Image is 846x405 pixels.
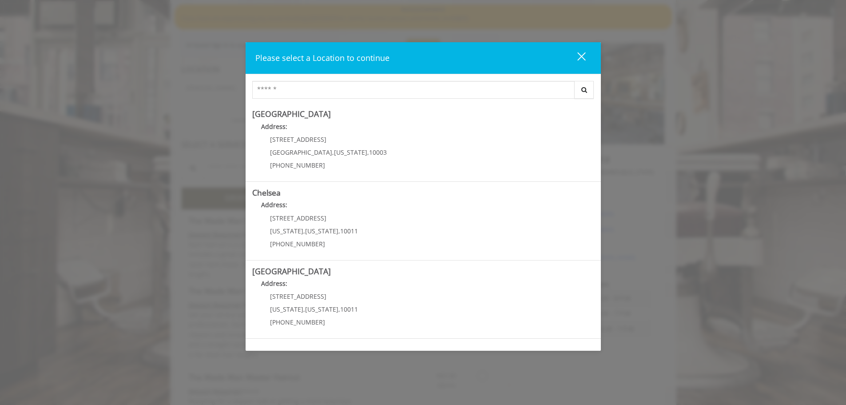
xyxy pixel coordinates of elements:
span: , [367,148,369,156]
span: [GEOGRAPHIC_DATA] [270,148,332,156]
b: [GEOGRAPHIC_DATA] [252,108,331,119]
span: , [338,305,340,313]
span: 10003 [369,148,387,156]
b: Chelsea [252,187,281,198]
span: [US_STATE] [305,227,338,235]
span: Please select a Location to continue [255,52,389,63]
b: Flatiron [252,344,280,355]
span: 10011 [340,305,358,313]
span: [STREET_ADDRESS] [270,135,326,144]
span: [PHONE_NUMBER] [270,161,325,169]
span: 10011 [340,227,358,235]
span: [PHONE_NUMBER] [270,318,325,326]
span: , [303,227,305,235]
i: Search button [579,87,589,93]
span: [US_STATE] [270,227,303,235]
span: [US_STATE] [305,305,338,313]
span: [STREET_ADDRESS] [270,292,326,301]
b: Address: [261,279,287,288]
b: [GEOGRAPHIC_DATA] [252,266,331,277]
input: Search Center [252,81,575,99]
b: Address: [261,200,287,209]
div: Center Select [252,81,594,103]
span: [US_STATE] [270,305,303,313]
span: [PHONE_NUMBER] [270,240,325,248]
b: Address: [261,122,287,131]
span: , [332,148,334,156]
span: [STREET_ADDRESS] [270,214,326,222]
span: [US_STATE] [334,148,367,156]
div: close dialog [567,52,585,65]
span: , [338,227,340,235]
span: , [303,305,305,313]
button: close dialog [561,49,591,67]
